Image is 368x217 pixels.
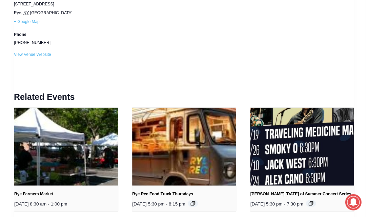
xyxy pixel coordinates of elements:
h2: Related Events [14,80,354,103]
div: - [132,191,236,211]
a: View Venue Website [14,52,51,57]
span: Intern @ [DOMAIN_NAME] [177,67,314,83]
div: "The first chef I interviewed talked about coming to [GEOGRAPHIC_DATA] from [GEOGRAPHIC_DATA] in ... [171,0,320,66]
dd: [PHONE_NUMBER] [14,40,176,46]
div: Individually Wrapped Items. Dairy, Gluten & Nut Free Options. Kosher Items Available. [44,9,167,22]
a: Rye Farmers Market [14,192,53,196]
a: [PERSON_NAME] [DATE] of Summer Concert Series [250,192,351,196]
a: Intern @ [DOMAIN_NAME] [163,66,328,84]
h4: Book [PERSON_NAME]'s Good Humor for Your Event [206,7,236,26]
span: 1:00 pm [51,201,67,207]
a: Rye Rec Food Truck Thursdays [132,192,193,196]
span: [GEOGRAPHIC_DATA] [30,10,73,15]
span: [STREET_ADDRESS] [14,2,54,6]
span: 8:15 pm [169,201,185,207]
a: Book [PERSON_NAME]'s Good Humor for Your Event [201,2,245,31]
span: [DATE] 5:30 pm [250,201,282,207]
div: - [14,191,118,211]
span: Rye [14,10,21,15]
div: - [250,191,354,211]
span: [DATE] 8:30 am [14,201,46,207]
span: [DATE] 5:30 pm [132,201,164,207]
span: 7:30 pm [287,201,303,207]
a: + Google Map [14,17,176,26]
dt: Phone [14,31,176,38]
abbr: New York [23,10,29,15]
span: , [21,10,22,15]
